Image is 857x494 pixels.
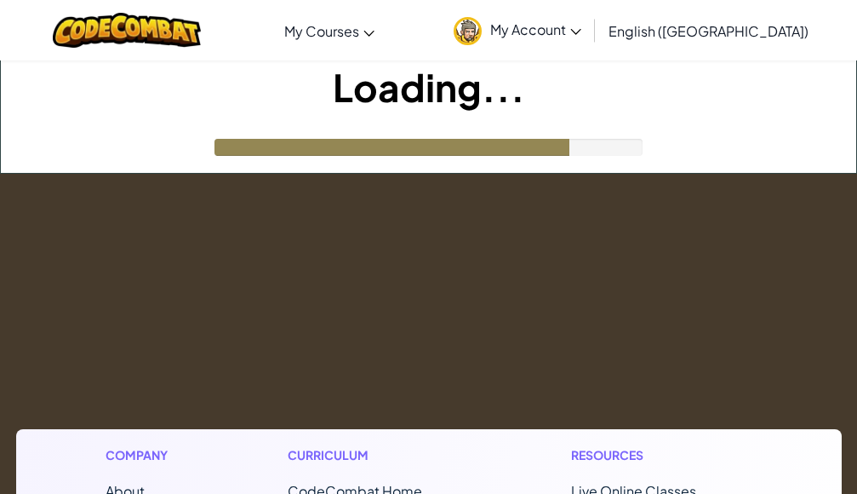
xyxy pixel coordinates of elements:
span: English ([GEOGRAPHIC_DATA]) [608,22,808,40]
h1: Company [106,446,185,464]
a: English ([GEOGRAPHIC_DATA]) [600,8,817,54]
h1: Loading... [1,60,856,113]
h1: Resources [571,446,752,464]
span: My Courses [284,22,359,40]
img: CodeCombat logo [53,13,202,48]
a: My Courses [276,8,383,54]
h1: Curriculum [288,446,469,464]
span: My Account [490,20,581,38]
a: My Account [445,3,590,57]
img: avatar [454,17,482,45]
